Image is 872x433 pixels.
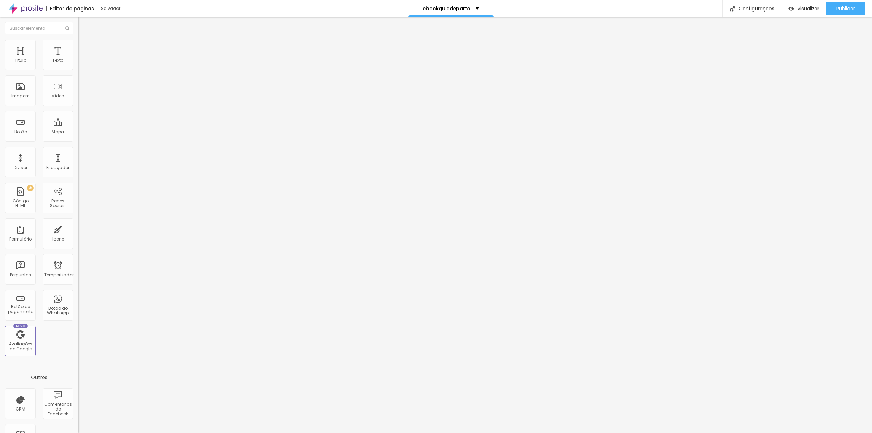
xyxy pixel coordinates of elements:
font: CRM [16,406,25,412]
button: Visualizar [781,2,826,15]
font: Temporizador [44,272,74,278]
font: Título [15,57,26,63]
font: Texto [52,57,63,63]
font: Visualizar [797,5,819,12]
font: Publicar [836,5,855,12]
font: Imagem [11,93,30,99]
input: Buscar elemento [5,22,73,34]
font: Formulário [9,236,32,242]
font: Ícone [52,236,64,242]
font: Código HTML [13,198,29,208]
iframe: Editor [78,17,872,433]
font: Vídeo [52,93,64,99]
font: Avaliações do Google [9,341,32,352]
font: Perguntas [10,272,31,278]
font: Comentários do Facebook [44,401,72,417]
img: Ícone [65,26,69,30]
font: Redes Sociais [50,198,66,208]
button: Publicar [826,2,865,15]
font: Botão [14,129,27,135]
font: Configurações [739,5,774,12]
font: Novo [16,324,25,328]
font: Botão de pagamento [8,304,33,314]
img: view-1.svg [788,6,794,12]
font: Botão do WhatsApp [47,305,69,316]
img: Ícone [730,6,735,12]
font: ebookguiadeparto [423,5,470,12]
font: Espaçador [46,165,69,170]
font: Divisor [14,165,27,170]
font: Outros [31,374,47,381]
font: Editor de páginas [50,5,94,12]
font: Salvador... [101,5,123,11]
font: Mapa [52,129,64,135]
